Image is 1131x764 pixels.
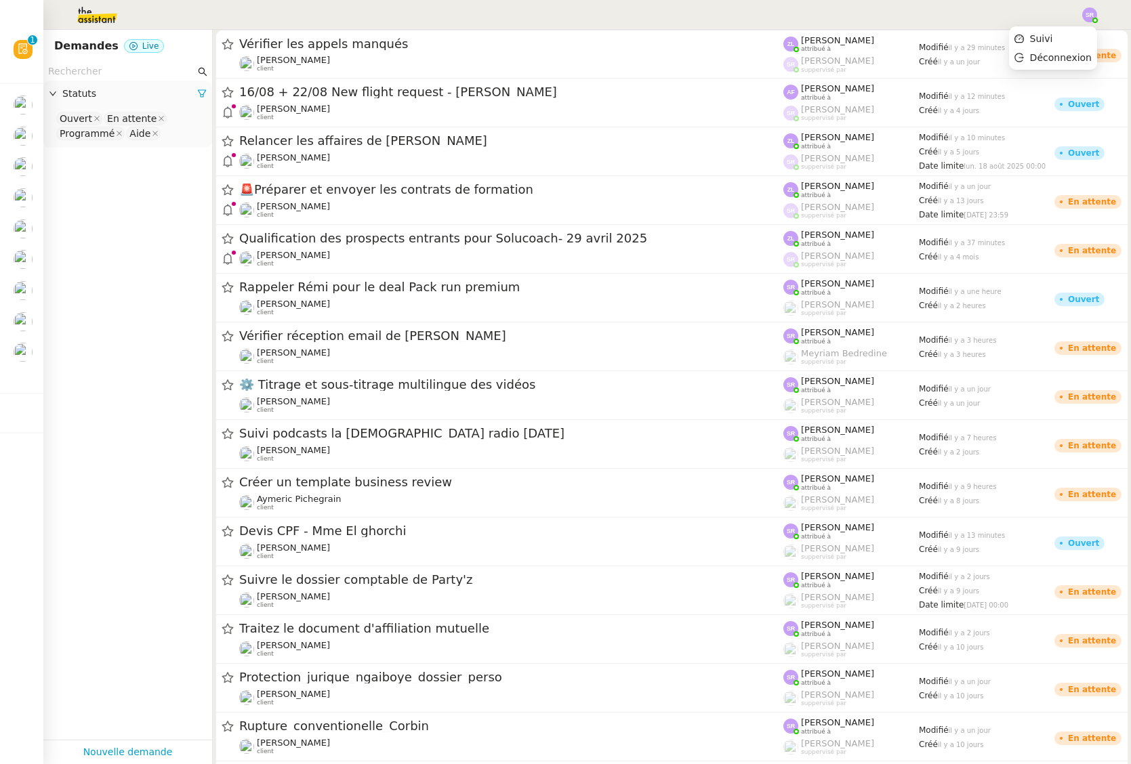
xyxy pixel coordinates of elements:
[938,643,984,651] span: il y a 10 jours
[919,628,949,637] span: Modifié
[43,81,212,107] div: Statuts
[257,152,330,163] span: [PERSON_NAME]
[801,446,874,456] span: [PERSON_NAME]
[257,347,330,358] span: [PERSON_NAME]
[949,183,991,190] span: il y a un jour
[783,37,798,51] img: svg
[783,447,798,462] img: users%2FoFdbodQ3TgNoWt9kP3GXAs5oaCq1%2Favatar%2Fprofile-pic.png
[801,376,874,386] span: [PERSON_NAME]
[801,689,874,700] span: [PERSON_NAME]
[56,112,102,125] nz-select-item: Ouvert
[949,385,991,393] span: il y a un jour
[239,476,783,488] span: Créer un template business review
[783,524,798,538] img: svg
[919,106,938,115] span: Créé
[783,202,919,219] app-user-label: suppervisé par
[783,57,798,72] img: svg
[783,620,919,637] app-user-label: attribué à
[257,689,330,699] span: [PERSON_NAME]
[801,505,846,512] span: suppervisé par
[257,201,330,211] span: [PERSON_NAME]
[14,127,33,146] img: users%2FrssbVgR8pSYriYNmUDKzQX9syo02%2Favatar%2Fb215b948-7ecd-4adc-935c-e0e4aeaee93e
[801,728,831,736] span: attribué à
[1068,685,1116,694] div: En attente
[1068,295,1099,303] div: Ouvert
[949,337,997,344] span: il y a 3 heures
[801,261,846,268] span: suppervisé par
[239,330,783,342] span: Vérifier réception email de [PERSON_NAME]
[801,522,874,532] span: [PERSON_NAME]
[1068,588,1116,596] div: En attente
[801,620,874,630] span: [PERSON_NAME]
[239,281,783,293] span: Rappeler Rémi pour le deal Pack run premium
[801,456,846,463] span: suppervisé par
[107,112,157,125] div: En attente
[783,717,919,735] app-user-label: attribué à
[801,143,831,150] span: attribué à
[949,483,997,490] span: il y a 9 heures
[783,543,919,561] app-user-label: suppervisé par
[783,85,798,100] img: svg
[964,601,1008,609] span: [DATE] 00:00
[783,280,798,295] img: svg
[801,104,874,114] span: [PERSON_NAME]
[919,482,949,491] span: Modifié
[239,104,783,121] app-user-detailed-label: client
[919,740,938,749] span: Créé
[60,127,115,140] div: Programmé
[783,496,798,511] img: users%2FoFdbodQ3TgNoWt9kP3GXAs5oaCq1%2Favatar%2Fprofile-pic.png
[801,679,831,687] span: attribué à
[783,473,919,491] app-user-label: attribué à
[938,400,980,407] span: il y a un jour
[783,691,798,706] img: users%2FoFdbodQ3TgNoWt9kP3GXAs5oaCq1%2Favatar%2Fprofile-pic.png
[30,35,35,47] p: 1
[938,197,984,205] span: il y a 13 jours
[257,114,274,121] span: client
[257,250,330,260] span: [PERSON_NAME]
[919,642,938,652] span: Créé
[257,748,274,755] span: client
[801,641,874,651] span: [PERSON_NAME]
[257,260,274,268] span: client
[60,112,92,125] div: Ouvert
[919,43,949,52] span: Modifié
[1068,539,1099,547] div: Ouvert
[801,571,874,581] span: [PERSON_NAME]
[801,299,874,310] span: [PERSON_NAME]
[28,35,37,45] nz-badge-sup: 1
[801,114,846,122] span: suppervisé par
[801,251,874,261] span: [PERSON_NAME]
[949,134,1006,142] span: il y a 10 minutes
[257,406,274,414] span: client
[783,299,919,317] app-user-label: suppervisé par
[14,343,33,362] img: users%2FvXkuctLX0wUbD4cA8OSk7KI5fra2%2Favatar%2F858bcb8a-9efe-43bf-b7a6-dc9f739d6e70
[783,425,919,442] app-user-label: attribué à
[239,349,254,364] img: users%2F9k5JzJCnaOPLgq8ENuQFCqpgtau1%2Favatar%2F1578847205545.jpeg
[949,573,990,580] span: il y a 2 jours
[783,132,919,150] app-user-label: attribué à
[919,572,949,581] span: Modifié
[801,163,846,171] span: suppervisé par
[1068,393,1116,401] div: En attente
[783,230,919,247] app-user-label: attribué à
[239,494,783,511] app-user-detailed-label: client
[48,64,195,79] input: Rechercher
[938,351,986,358] span: il y a 3 heures
[919,725,949,735] span: Modifié
[783,154,798,169] img: svg
[949,44,1006,51] span: il y a 29 minutes
[14,250,33,269] img: users%2FRcIDm4Xn1TPHYwgLThSv8RQYtaM2%2Favatar%2F95761f7a-40c3-4bb5-878d-fe785e6f95b2
[783,446,919,463] app-user-label: suppervisé par
[783,278,919,296] app-user-label: attribué à
[783,104,919,122] app-user-label: suppervisé par
[801,132,874,142] span: [PERSON_NAME]
[938,692,984,700] span: il y a 10 jours
[801,310,846,317] span: suppervisé par
[949,532,1006,539] span: il y a 13 minutes
[949,239,1006,247] span: il y a 37 minutes
[801,192,831,199] span: attribué à
[938,448,979,456] span: il y a 2 jours
[257,553,274,560] span: client
[783,251,919,268] app-user-label: suppervisé par
[949,727,991,734] span: il y a un jour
